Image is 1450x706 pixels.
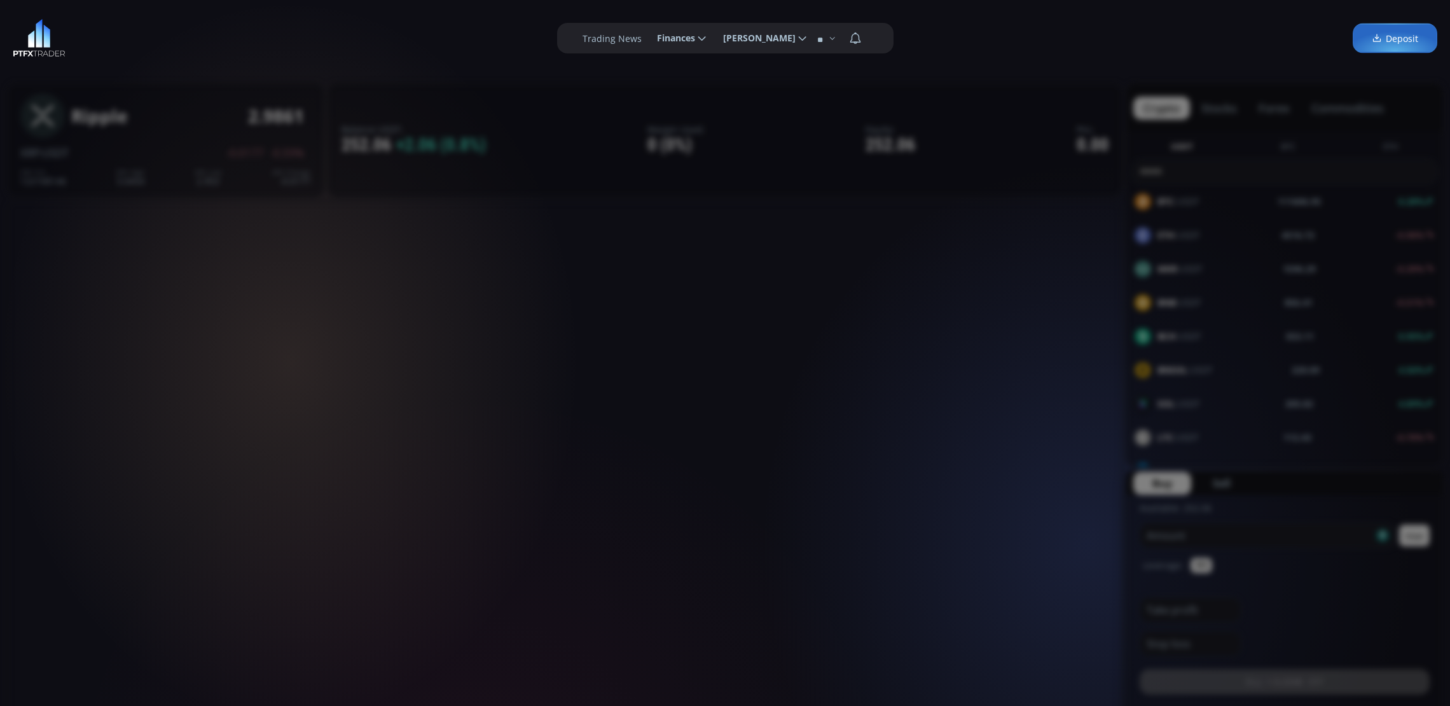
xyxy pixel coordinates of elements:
span: [PERSON_NAME] [714,25,796,51]
span: Finances [648,25,695,51]
a: Deposit [1353,24,1437,53]
span: Deposit [1372,32,1418,45]
img: LOGO [13,19,66,57]
label: Trading News [583,32,642,45]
